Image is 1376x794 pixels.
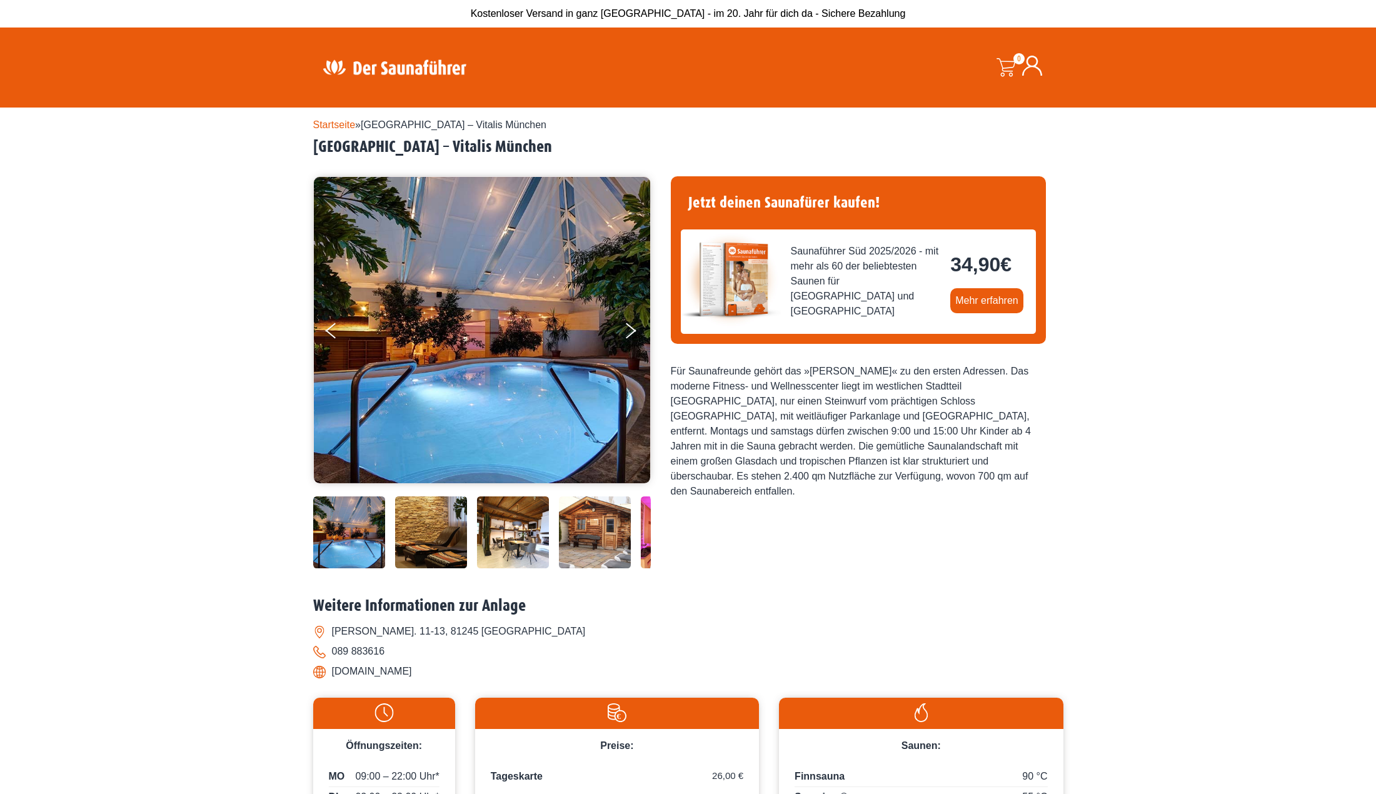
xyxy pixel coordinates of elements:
span: Öffnungszeiten: [346,740,422,751]
span: Saunen: [901,740,941,751]
span: Preise: [600,740,633,751]
span: Kostenloser Versand in ganz [GEOGRAPHIC_DATA] - im 20. Jahr für dich da - Sichere Bezahlung [471,8,906,19]
div: Für Saunafreunde gehört das »[PERSON_NAME]« zu den ersten Adressen. Das moderne Fitness- und Well... [671,364,1046,499]
img: Preise-weiss.svg [481,703,753,722]
li: [DOMAIN_NAME] [313,661,1063,681]
button: Next [623,318,655,349]
li: 089 883616 [313,641,1063,661]
span: » [313,119,547,130]
img: der-saunafuehrer-2025-sued.jpg [681,229,781,329]
img: Uhr-weiss.svg [319,703,449,722]
li: [PERSON_NAME]. 11-13, 81245 [GEOGRAPHIC_DATA] [313,621,1063,641]
button: Previous [326,318,357,349]
a: Mehr erfahren [950,288,1023,313]
h2: [GEOGRAPHIC_DATA] – Vitalis München [313,138,1063,157]
span: Saunaführer Süd 2025/2026 - mit mehr als 60 der beliebtesten Saunen für [GEOGRAPHIC_DATA] und [GE... [791,244,941,319]
img: Flamme-weiss.svg [785,703,1057,722]
span: 09:00 – 22:00 Uhr* [355,769,439,784]
span: 0 [1013,53,1025,64]
span: MO [329,769,345,784]
h2: Weitere Informationen zur Anlage [313,596,1063,616]
h4: Jetzt deinen Saunafürer kaufen! [681,186,1036,219]
span: € [1000,253,1012,276]
span: 90 °C [1022,769,1047,784]
span: [GEOGRAPHIC_DATA] – Vitalis München [361,119,546,130]
p: Tageskarte [491,769,743,784]
a: Startseite [313,119,356,130]
span: Finnsauna [795,771,845,781]
bdi: 34,90 [950,253,1012,276]
span: 26,00 € [712,769,743,783]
